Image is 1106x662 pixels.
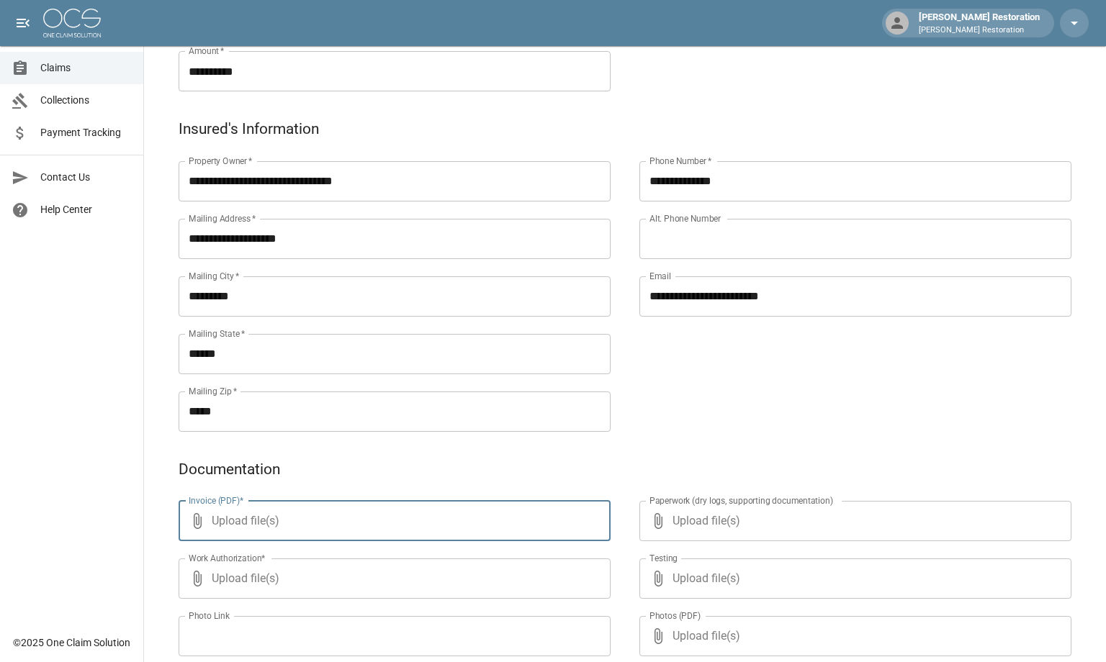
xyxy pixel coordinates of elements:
label: Testing [649,552,678,564]
span: Payment Tracking [40,125,132,140]
label: Mailing City [189,270,240,282]
label: Invoice (PDF)* [189,494,244,507]
label: Photos (PDF) [649,609,701,622]
label: Alt. Phone Number [649,212,721,225]
span: Upload file(s) [212,501,572,541]
span: Contact Us [40,170,132,185]
label: Mailing Zip [189,385,238,397]
label: Mailing Address [189,212,256,225]
label: Property Owner [189,155,253,167]
button: open drawer [9,9,37,37]
label: Amount [189,45,225,57]
span: Help Center [40,202,132,217]
span: Upload file(s) [673,616,1033,656]
label: Paperwork (dry logs, supporting documentation) [649,494,833,507]
span: Upload file(s) [212,558,572,599]
span: Collections [40,93,132,108]
label: Phone Number [649,155,711,167]
div: [PERSON_NAME] Restoration [913,10,1046,36]
p: [PERSON_NAME] Restoration [919,24,1040,37]
label: Work Authorization* [189,552,266,564]
span: Upload file(s) [673,558,1033,599]
div: © 2025 One Claim Solution [13,635,130,650]
span: Upload file(s) [673,501,1033,541]
img: ocs-logo-white-transparent.png [43,9,101,37]
label: Mailing State [189,327,245,340]
label: Photo Link [189,609,230,622]
label: Email [649,270,671,282]
span: Claims [40,60,132,76]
